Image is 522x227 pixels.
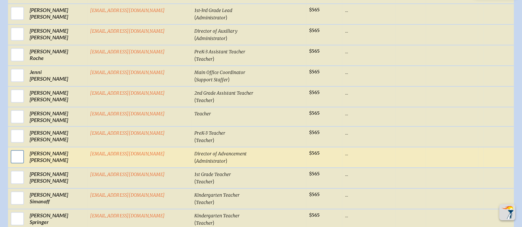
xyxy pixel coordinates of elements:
[194,192,240,198] span: Kindergarten Teacher
[194,137,196,143] span: (
[226,35,227,41] span: )
[27,107,88,126] td: [PERSON_NAME] [PERSON_NAME]
[196,200,213,205] span: Teacher
[345,171,393,177] p: ...
[27,86,88,107] td: [PERSON_NAME] [PERSON_NAME]
[309,192,320,197] span: $565
[90,8,165,13] a: [EMAIL_ADDRESS][DOMAIN_NAME]
[226,14,227,20] span: )
[345,110,393,117] p: ...
[501,206,514,219] img: To the top
[194,178,196,184] span: (
[213,137,214,143] span: )
[196,56,213,62] span: Teacher
[213,219,214,226] span: )
[196,98,213,103] span: Teacher
[309,150,320,156] span: $565
[309,28,320,33] span: $565
[194,90,253,96] span: 2nd Grade Assistant Teacher
[309,110,320,116] span: $565
[194,55,196,62] span: (
[345,191,393,198] p: ...
[90,49,165,55] a: [EMAIL_ADDRESS][DOMAIN_NAME]
[194,70,245,75] span: Main Office Coordinator
[309,48,320,54] span: $565
[345,212,393,219] p: ...
[27,188,88,209] td: [PERSON_NAME] Simanoff
[345,89,393,96] p: ...
[90,151,165,157] a: [EMAIL_ADDRESS][DOMAIN_NAME]
[27,66,88,86] td: Jenni [PERSON_NAME]
[309,69,320,75] span: $565
[345,48,393,55] p: ...
[194,199,196,205] span: (
[226,157,227,164] span: )
[213,97,214,103] span: )
[194,28,237,34] span: Director of Auxiliary
[27,168,88,188] td: [PERSON_NAME] [PERSON_NAME]
[309,171,320,177] span: $565
[194,76,196,82] span: (
[345,7,393,13] p: ...
[27,24,88,45] td: [PERSON_NAME] [PERSON_NAME]
[27,147,88,168] td: [PERSON_NAME] [PERSON_NAME]
[499,204,515,220] button: Scroll Top
[309,7,320,13] span: $565
[194,8,232,13] span: 1st-3rd Grade Lead
[196,158,226,164] span: Administrator
[27,45,88,66] td: [PERSON_NAME] Roche
[196,138,213,143] span: Teacher
[194,130,225,136] span: PreK-3 Teacher
[345,69,393,75] p: ...
[194,14,196,20] span: (
[194,151,247,157] span: Director of Advancement
[213,178,214,184] span: )
[196,36,226,41] span: Administrator
[309,212,320,218] span: $565
[90,213,165,219] a: [EMAIL_ADDRESS][DOMAIN_NAME]
[345,150,393,157] p: ...
[194,157,196,164] span: (
[196,15,226,21] span: Administrator
[27,4,88,24] td: [PERSON_NAME] [PERSON_NAME]
[194,97,196,103] span: (
[27,126,88,147] td: [PERSON_NAME] [PERSON_NAME]
[90,70,165,75] a: [EMAIL_ADDRESS][DOMAIN_NAME]
[213,55,214,62] span: )
[196,77,228,83] span: Support Staffer
[194,219,196,226] span: (
[194,49,245,55] span: PreK-3 Assistant Teacher
[309,90,320,95] span: $565
[90,111,165,117] a: [EMAIL_ADDRESS][DOMAIN_NAME]
[194,35,196,41] span: (
[90,172,165,177] a: [EMAIL_ADDRESS][DOMAIN_NAME]
[90,192,165,198] a: [EMAIL_ADDRESS][DOMAIN_NAME]
[345,27,393,34] p: ...
[196,179,213,185] span: Teacher
[196,220,213,226] span: Teacher
[90,28,165,34] a: [EMAIL_ADDRESS][DOMAIN_NAME]
[309,130,320,135] span: $565
[90,130,165,136] a: [EMAIL_ADDRESS][DOMAIN_NAME]
[194,111,211,117] span: Teacher
[194,213,240,219] span: Kindergarten Teacher
[90,90,165,96] a: [EMAIL_ADDRESS][DOMAIN_NAME]
[228,76,230,82] span: )
[194,172,231,177] span: 1st Grade Teacher
[345,129,393,136] p: ...
[213,199,214,205] span: )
